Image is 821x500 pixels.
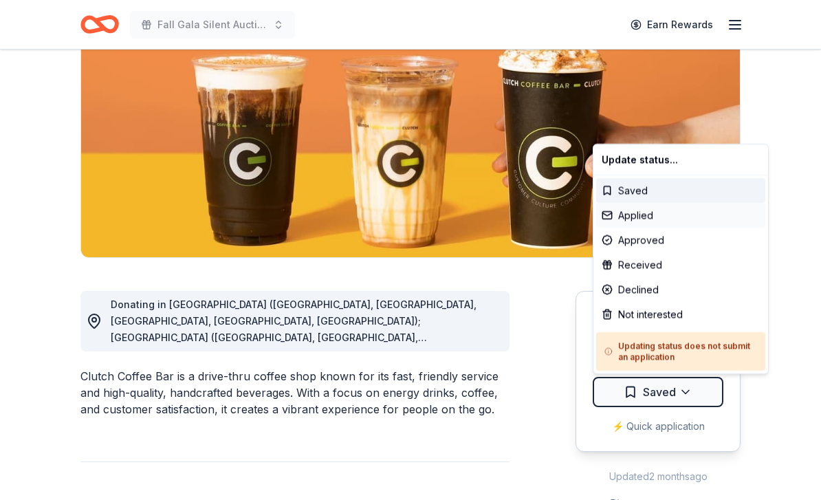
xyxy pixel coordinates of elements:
[596,302,765,327] div: Not interested
[596,178,765,203] div: Saved
[596,147,765,172] div: Update status...
[157,17,267,33] span: Fall Gala Silent Auction
[596,228,765,252] div: Approved
[596,277,765,302] div: Declined
[596,203,765,228] div: Applied
[596,252,765,277] div: Received
[604,340,757,362] h5: Updating status does not submit an application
